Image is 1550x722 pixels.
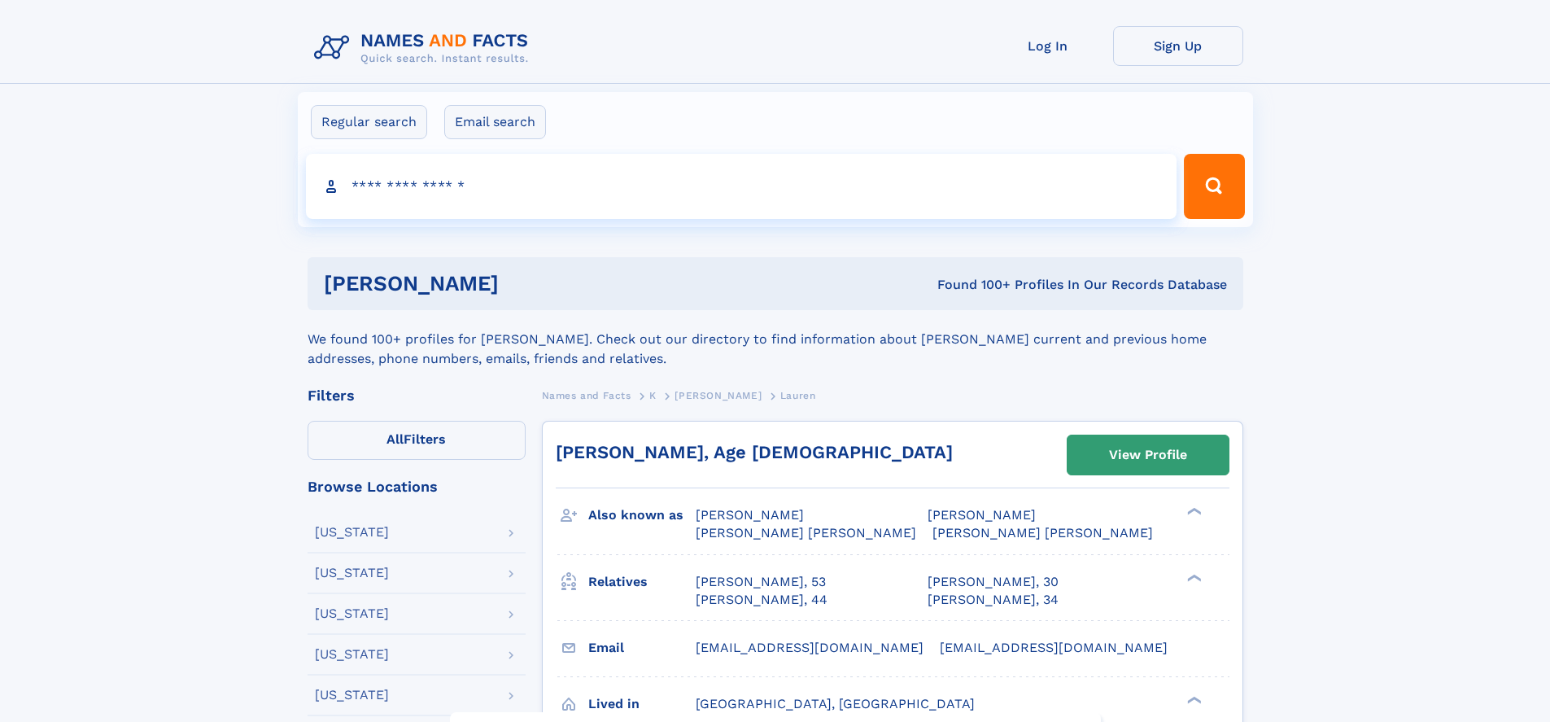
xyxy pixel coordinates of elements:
h3: Email [588,634,696,662]
a: [PERSON_NAME] [675,385,762,405]
span: Lauren [780,390,816,401]
label: Email search [444,105,546,139]
a: [PERSON_NAME], 44 [696,591,827,609]
span: [PERSON_NAME] [675,390,762,401]
div: [US_STATE] [315,689,389,702]
div: ❯ [1183,572,1203,583]
div: Browse Locations [308,479,526,494]
div: We found 100+ profiles for [PERSON_NAME]. Check out our directory to find information about [PERS... [308,310,1243,369]
div: ❯ [1183,694,1203,705]
h3: Also known as [588,501,696,529]
h3: Lived in [588,690,696,718]
a: Log In [983,26,1113,66]
button: Search Button [1184,154,1244,219]
span: [PERSON_NAME] [928,507,1036,523]
span: [PERSON_NAME] [PERSON_NAME] [696,525,916,540]
span: [GEOGRAPHIC_DATA], [GEOGRAPHIC_DATA] [696,696,975,711]
a: [PERSON_NAME], 53 [696,573,826,591]
span: K [649,390,657,401]
a: [PERSON_NAME], Age [DEMOGRAPHIC_DATA] [556,442,953,462]
img: Logo Names and Facts [308,26,542,70]
div: [US_STATE] [315,567,389,580]
a: Names and Facts [542,385,631,405]
h3: Relatives [588,568,696,596]
div: [US_STATE] [315,526,389,539]
input: search input [306,154,1177,219]
a: [PERSON_NAME], 30 [928,573,1059,591]
label: Filters [308,421,526,460]
a: [PERSON_NAME], 34 [928,591,1059,609]
div: Found 100+ Profiles In Our Records Database [718,276,1227,294]
label: Regular search [311,105,427,139]
span: [EMAIL_ADDRESS][DOMAIN_NAME] [696,640,923,655]
div: [US_STATE] [315,607,389,620]
span: [PERSON_NAME] [PERSON_NAME] [932,525,1153,540]
div: ❯ [1183,506,1203,517]
a: Sign Up [1113,26,1243,66]
span: All [386,431,404,447]
a: K [649,385,657,405]
h1: [PERSON_NAME] [324,273,718,294]
div: Filters [308,388,526,403]
span: [PERSON_NAME] [696,507,804,523]
div: View Profile [1109,436,1187,474]
span: [EMAIL_ADDRESS][DOMAIN_NAME] [940,640,1168,655]
div: [US_STATE] [315,648,389,661]
a: View Profile [1068,435,1229,475]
